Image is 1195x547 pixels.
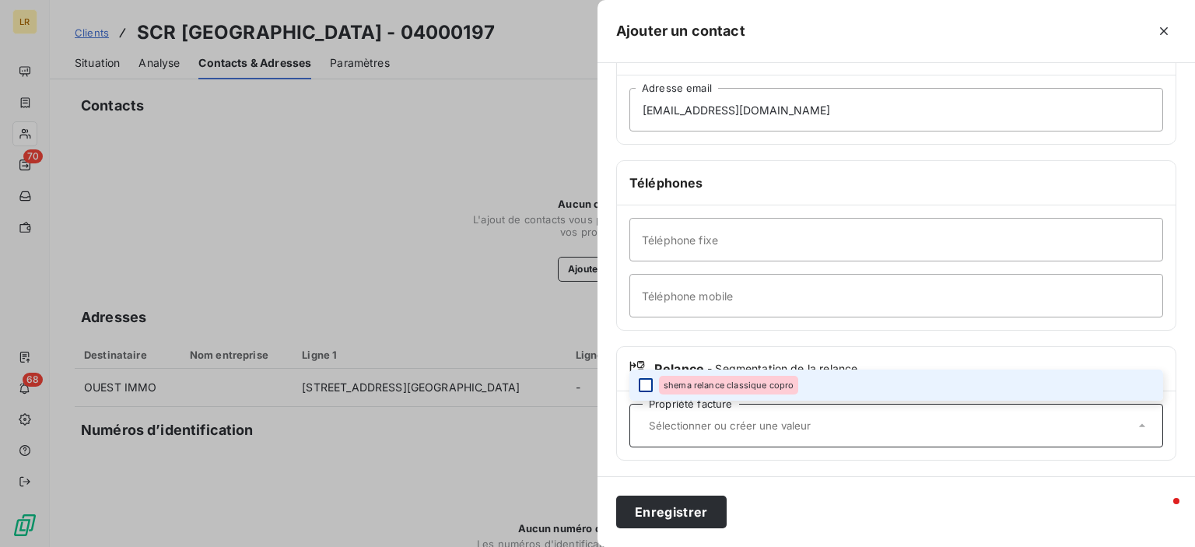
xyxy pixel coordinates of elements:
input: placeholder [629,218,1163,261]
h6: Téléphones [629,174,1163,192]
input: placeholder [629,88,1163,131]
span: - Segmentation de la relance [707,361,857,377]
button: Enregistrer [616,496,727,528]
span: shema relance classique copro [664,380,794,390]
input: placeholder [629,274,1163,317]
iframe: Intercom live chat [1142,494,1179,531]
h5: Ajouter un contact [616,20,745,42]
div: Relance [629,359,1163,378]
input: Sélectionner ou créer une valeur [643,419,1134,433]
